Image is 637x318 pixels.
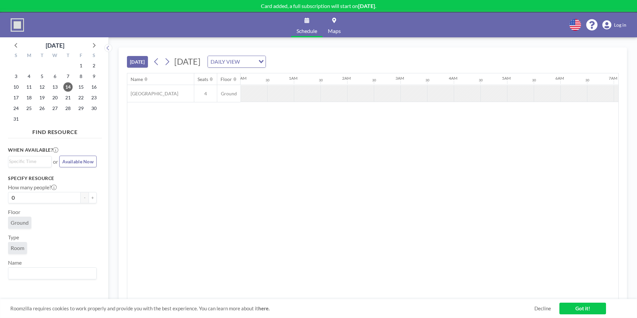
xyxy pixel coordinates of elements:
[328,28,341,34] span: Maps
[37,104,47,113] span: Tuesday, August 26, 2025
[8,156,51,166] div: Search for option
[23,52,36,60] div: M
[53,158,58,165] span: or
[37,72,47,81] span: Tuesday, August 5, 2025
[11,82,21,92] span: Sunday, August 10, 2025
[8,268,96,279] div: Search for option
[8,184,57,191] label: How many people?
[50,104,60,113] span: Wednesday, August 27, 2025
[585,78,589,82] div: 30
[602,20,626,30] a: Log in
[63,82,73,92] span: Thursday, August 14, 2025
[63,72,73,81] span: Thursday, August 7, 2025
[11,72,21,81] span: Sunday, August 3, 2025
[63,93,73,102] span: Thursday, August 21, 2025
[76,104,86,113] span: Friday, August 29, 2025
[258,305,270,311] a: here.
[11,18,24,32] img: organization-logo
[8,209,20,215] label: Floor
[37,93,47,102] span: Tuesday, August 19, 2025
[74,52,87,60] div: F
[10,305,534,312] span: Roomzilla requires cookies to work properly and provide you with the best experience. You can lea...
[24,82,34,92] span: Monday, August 11, 2025
[395,76,404,81] div: 3AM
[8,175,97,181] h3: Specify resource
[11,93,21,102] span: Sunday, August 17, 2025
[266,78,270,82] div: 30
[9,269,93,278] input: Search for option
[9,158,48,165] input: Search for option
[208,56,266,67] div: Search for option
[322,12,346,37] a: Maps
[291,12,322,37] a: Schedule
[449,76,457,81] div: 4AM
[8,234,19,241] label: Type
[89,82,99,92] span: Saturday, August 16, 2025
[127,91,178,97] span: [GEOGRAPHIC_DATA]
[559,303,606,314] a: Got it!
[358,3,375,9] b: [DATE]
[89,93,99,102] span: Saturday, August 23, 2025
[24,72,34,81] span: Monday, August 4, 2025
[502,76,511,81] div: 5AM
[11,219,29,226] span: Ground
[479,78,483,82] div: 30
[50,93,60,102] span: Wednesday, August 20, 2025
[10,52,23,60] div: S
[174,56,201,66] span: [DATE]
[8,259,22,266] label: Name
[62,159,94,164] span: Available Now
[89,72,99,81] span: Saturday, August 9, 2025
[63,104,73,113] span: Thursday, August 28, 2025
[46,41,64,50] div: [DATE]
[289,76,298,81] div: 1AM
[555,76,564,81] div: 6AM
[87,52,100,60] div: S
[127,56,148,68] button: [DATE]
[50,82,60,92] span: Wednesday, August 13, 2025
[342,76,351,81] div: 2AM
[76,61,86,70] span: Friday, August 1, 2025
[49,52,62,60] div: W
[59,156,97,167] button: Available Now
[89,104,99,113] span: Saturday, August 30, 2025
[209,57,241,66] span: DAILY VIEW
[89,192,97,203] button: +
[89,61,99,70] span: Saturday, August 2, 2025
[11,104,21,113] span: Sunday, August 24, 2025
[221,76,232,82] div: Floor
[198,76,208,82] div: Seats
[614,22,626,28] span: Log in
[425,78,429,82] div: 30
[81,192,89,203] button: -
[37,82,47,92] span: Tuesday, August 12, 2025
[297,28,317,34] span: Schedule
[50,72,60,81] span: Wednesday, August 6, 2025
[217,91,241,97] span: Ground
[242,57,255,66] input: Search for option
[372,78,376,82] div: 30
[76,93,86,102] span: Friday, August 22, 2025
[236,76,247,81] div: 12AM
[76,72,86,81] span: Friday, August 8, 2025
[534,305,551,312] a: Decline
[11,114,21,124] span: Sunday, August 31, 2025
[76,82,86,92] span: Friday, August 15, 2025
[319,78,323,82] div: 30
[24,104,34,113] span: Monday, August 25, 2025
[609,76,617,81] div: 7AM
[131,76,143,82] div: Name
[36,52,49,60] div: T
[194,91,217,97] span: 4
[61,52,74,60] div: T
[8,126,102,135] h4: FIND RESOURCE
[532,78,536,82] div: 30
[24,93,34,102] span: Monday, August 18, 2025
[11,245,24,251] span: Room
